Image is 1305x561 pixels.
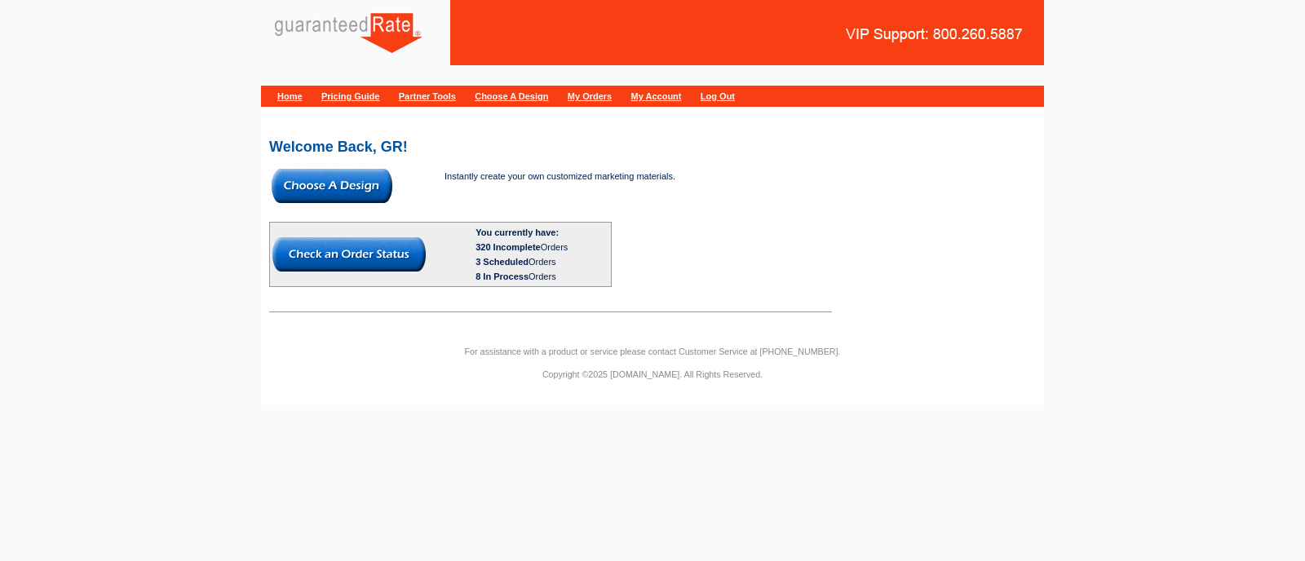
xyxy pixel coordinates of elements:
a: My Orders [568,91,612,101]
img: button-choose-design.gif [272,169,392,203]
a: Choose A Design [475,91,548,101]
b: You currently have: [476,227,559,237]
a: Log Out [701,91,735,101]
span: 3 Scheduled [476,257,529,267]
a: Home [277,91,303,101]
p: For assistance with a product or service please contact Customer Service at [PHONE_NUMBER]. [261,344,1044,359]
a: Partner Tools [399,91,456,101]
div: Orders Orders Orders [476,240,608,284]
span: 320 Incomplete [476,242,540,252]
h2: Welcome Back, GR! [269,139,1036,154]
a: My Account [631,91,682,101]
span: 8 In Process [476,272,529,281]
a: Pricing Guide [321,91,380,101]
span: Instantly create your own customized marketing materials. [445,171,675,181]
p: Copyright ©2025 [DOMAIN_NAME]. All Rights Reserved. [261,367,1044,382]
img: button-check-order-status.gif [272,237,426,272]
